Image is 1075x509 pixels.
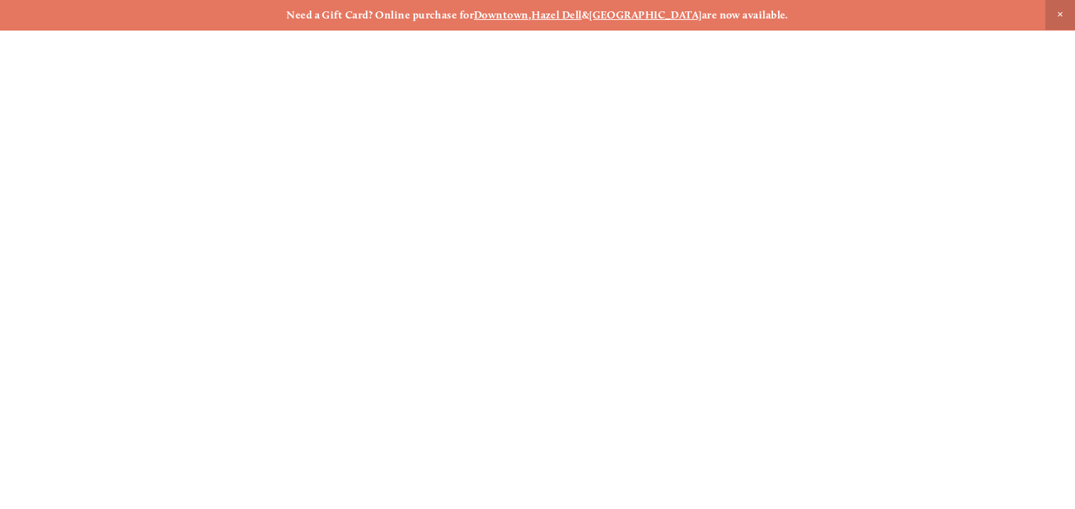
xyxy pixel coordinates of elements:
strong: are now available. [702,9,789,21]
strong: , [529,9,531,21]
strong: Need a Gift Card? Online purchase for [286,9,474,21]
a: Downtown [474,9,529,21]
a: [GEOGRAPHIC_DATA] [589,9,702,21]
strong: & [582,9,589,21]
a: Hazel Dell [531,9,582,21]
